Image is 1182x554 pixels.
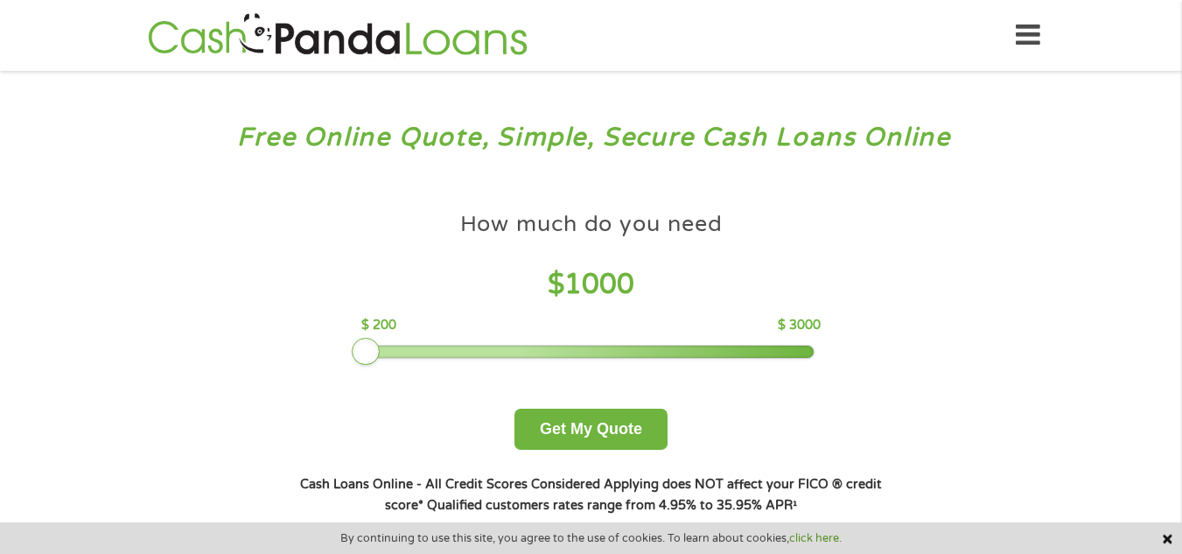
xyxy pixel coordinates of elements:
[300,477,600,492] strong: Cash Loans Online - All Credit Scores Considered
[460,210,723,239] h4: How much do you need
[789,531,842,545] a: click here.
[340,532,842,544] span: By continuing to use this site, you agree to the use of cookies. To learn about cookies,
[51,122,1132,154] h3: Free Online Quote, Simple, Secure Cash Loans Online
[778,316,821,335] p: $ 3000
[427,498,797,513] strong: Qualified customers rates range from 4.95% to 35.95% APR¹
[514,409,668,450] button: Get My Quote
[564,268,634,301] span: 1000
[385,477,882,513] strong: Applying does NOT affect your FICO ® credit score*
[361,267,821,303] h4: $
[143,11,533,60] img: GetLoanNow Logo
[361,316,396,335] p: $ 200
